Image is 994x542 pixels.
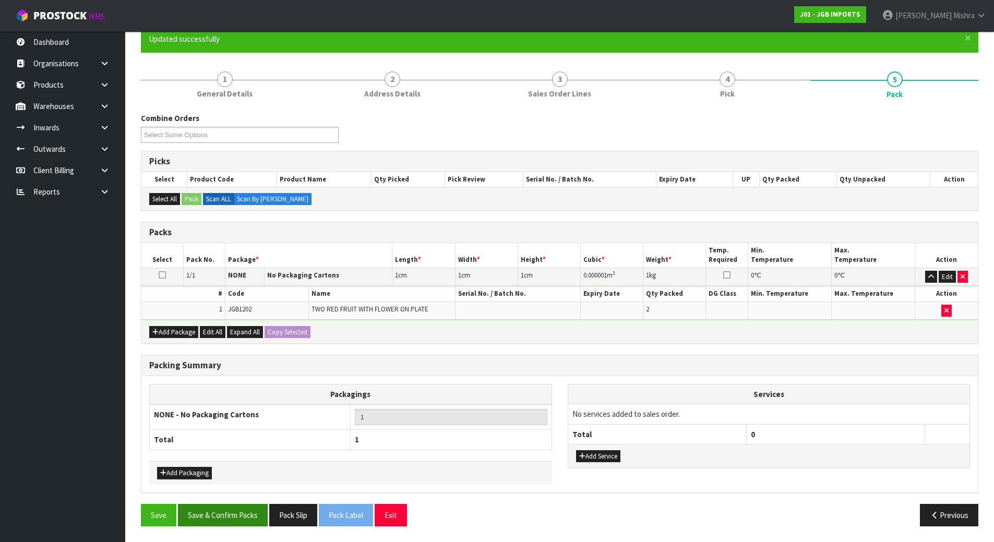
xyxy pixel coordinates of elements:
[197,88,253,99] span: General Details
[643,243,706,268] th: Weight
[458,271,461,280] span: 1
[895,10,952,20] span: [PERSON_NAME]
[643,268,706,286] td: kg
[831,243,915,268] th: Max. Temperature
[141,172,187,187] th: Select
[149,227,970,237] h3: Packs
[518,268,580,286] td: cm
[269,504,317,526] button: Pack Slip
[149,360,970,370] h3: Packing Summary
[141,105,978,534] span: Pack
[150,384,552,404] th: Packagings
[748,286,831,302] th: Min. Temperature
[445,172,523,187] th: Pick Review
[800,10,860,19] strong: J01 - JGB IMPORTS
[930,172,978,187] th: Action
[581,268,643,286] td: m
[887,89,903,100] span: Pack
[733,172,759,187] th: UP
[576,450,620,463] button: Add Service
[552,71,568,87] span: 3
[523,172,656,187] th: Serial No. / Batch No.
[915,286,978,302] th: Action
[392,243,455,268] th: Length
[149,156,970,166] h3: Picks
[831,286,915,302] th: Max. Temperature
[157,467,212,479] button: Add Packaging
[203,193,234,206] label: Scan ALL
[521,271,524,280] span: 1
[915,243,978,268] th: Action
[643,286,706,302] th: Qty Packed
[154,409,259,419] strong: NONE - No Packaging Cartons
[228,305,252,314] span: JGB1202
[583,271,607,280] span: 0.000001
[706,286,748,302] th: DG Class
[228,271,246,280] strong: NONE
[568,384,970,404] th: Services
[319,504,373,526] button: Pack Label
[720,88,735,99] span: Pick
[141,504,176,526] button: Save
[372,172,445,187] th: Qty Picked
[656,172,733,187] th: Expiry Date
[150,430,351,450] th: Total
[953,10,975,20] span: Mishra
[200,326,225,339] button: Edit All
[581,243,643,268] th: Cubic
[33,9,87,22] span: ProStock
[355,435,359,444] span: 1
[748,268,831,286] td: ℃
[141,243,183,268] th: Select
[141,113,199,124] label: Combine Orders
[720,71,735,87] span: 4
[225,243,392,268] th: Package
[646,305,649,314] span: 2
[309,286,456,302] th: Name
[920,504,978,526] button: Previous
[234,193,312,206] label: Scan By [PERSON_NAME]
[528,88,591,99] span: Sales Order Lines
[385,71,400,87] span: 2
[149,193,180,206] button: Select All
[375,504,407,526] button: Exit
[230,328,260,336] span: Expand All
[939,271,956,283] button: Edit
[395,271,398,280] span: 1
[568,404,970,424] td: No services added to sales order.
[455,286,580,302] th: Serial No. / Batch No.
[277,172,372,187] th: Product Name
[219,305,222,314] span: 1
[834,271,837,280] span: 0
[89,11,105,21] small: WMS
[312,305,428,314] span: TWO RED FRUIT WITH FLOWER ON PLATE
[759,172,836,187] th: Qty Packed
[182,193,201,206] button: Pack
[186,271,195,280] span: 1/1
[149,326,198,339] button: Add Package
[183,243,225,268] th: Pack No.
[141,286,225,302] th: #
[178,504,268,526] button: Save & Confirm Packs
[455,268,518,286] td: cm
[267,271,339,280] strong: No Packaging Cartons
[149,34,220,44] span: Updated successfully
[455,243,518,268] th: Width
[568,424,747,444] th: Total
[613,270,615,276] sup: 3
[225,286,308,302] th: Code
[748,243,831,268] th: Min. Temperature
[187,172,277,187] th: Product Code
[831,268,915,286] td: ℃
[794,6,866,23] a: J01 - JGB IMPORTS
[887,71,903,87] span: 5
[392,268,455,286] td: cm
[581,286,643,302] th: Expiry Date
[836,172,930,187] th: Qty Unpacked
[16,9,29,22] img: cube-alt.png
[646,271,649,280] span: 1
[751,429,755,439] span: 0
[518,243,580,268] th: Height
[217,71,233,87] span: 1
[965,31,971,45] span: ×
